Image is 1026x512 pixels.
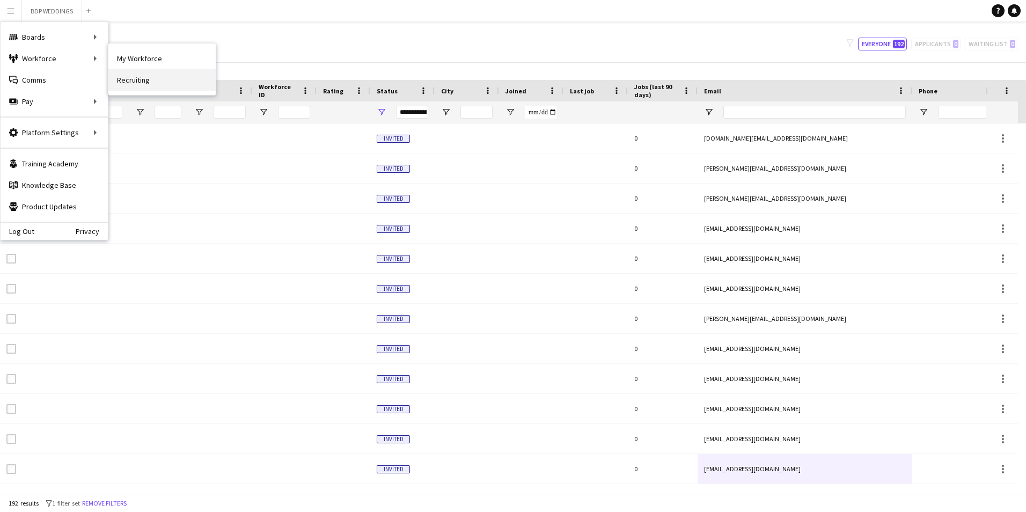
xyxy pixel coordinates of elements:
span: Invited [377,285,410,293]
input: Row Selection is disabled for this row (unchecked) [6,374,16,384]
span: Invited [377,225,410,233]
span: Workforce ID [259,83,297,99]
div: [PERSON_NAME][EMAIL_ADDRESS][DOMAIN_NAME] [698,153,912,183]
div: 0 [628,364,698,393]
input: Last Name Filter Input [155,106,181,119]
div: Boards [1,26,108,48]
div: [EMAIL_ADDRESS][DOMAIN_NAME] [698,244,912,273]
div: 0 [628,184,698,213]
div: [EMAIL_ADDRESS][DOMAIN_NAME] [698,274,912,303]
a: Training Academy [1,153,108,174]
button: Open Filter Menu [259,107,268,117]
input: Workforce ID Filter Input [278,106,310,119]
a: Privacy [76,227,108,236]
span: Invited [377,165,410,173]
span: Jobs (last 90 days) [634,83,678,99]
div: Platform Settings [1,122,108,143]
span: Rating [323,87,343,95]
div: [EMAIL_ADDRESS][DOMAIN_NAME] [698,334,912,363]
button: Everyone192 [858,38,907,50]
span: City [441,87,453,95]
a: Recruiting [108,69,216,91]
button: Open Filter Menu [919,107,928,117]
button: Open Filter Menu [704,107,714,117]
button: Remove filters [80,498,129,509]
input: First Name Filter Input [96,106,122,119]
button: Open Filter Menu [505,107,515,117]
div: 0 [628,394,698,423]
div: [DOMAIN_NAME][EMAIL_ADDRESS][DOMAIN_NAME] [698,123,912,153]
div: 0 [628,334,698,363]
span: Invited [377,375,410,383]
div: 0 [628,214,698,243]
div: [EMAIL_ADDRESS][DOMAIN_NAME] [698,364,912,393]
div: 0 [628,244,698,273]
input: Tags Filter Input [214,106,246,119]
div: [EMAIL_ADDRESS][DOMAIN_NAME] [698,394,912,423]
span: Invited [377,405,410,413]
a: Knowledge Base [1,174,108,196]
input: Row Selection is disabled for this row (unchecked) [6,344,16,354]
a: My Workforce [108,48,216,69]
input: Row Selection is disabled for this row (unchecked) [6,464,16,474]
span: Invited [377,435,410,443]
div: [EMAIL_ADDRESS][DOMAIN_NAME] [698,454,912,484]
button: Open Filter Menu [135,107,145,117]
input: Email Filter Input [723,106,906,119]
span: 1 filter set [52,499,80,507]
span: Invited [377,195,410,203]
span: Invited [377,255,410,263]
span: Phone [919,87,937,95]
span: Last job [570,87,594,95]
input: Row Selection is disabled for this row (unchecked) [6,434,16,444]
span: Invited [377,315,410,323]
div: [PERSON_NAME][EMAIL_ADDRESS][DOMAIN_NAME] [698,304,912,333]
div: [PERSON_NAME][EMAIL_ADDRESS][DOMAIN_NAME] [698,184,912,213]
button: Open Filter Menu [377,107,386,117]
div: Pay [1,91,108,112]
button: Open Filter Menu [441,107,451,117]
div: Workforce [1,48,108,69]
div: 0 [628,123,698,153]
span: Joined [505,87,526,95]
a: Product Updates [1,196,108,217]
input: Row Selection is disabled for this row (unchecked) [6,404,16,414]
div: 0 [628,153,698,183]
input: Joined Filter Input [525,106,557,119]
div: 0 [628,424,698,454]
span: Invited [377,135,410,143]
span: 192 [893,40,905,48]
div: 0 [628,274,698,303]
div: [EMAIL_ADDRESS][DOMAIN_NAME] [698,214,912,243]
span: Status [377,87,398,95]
input: Row Selection is disabled for this row (unchecked) [6,314,16,324]
a: Comms [1,69,108,91]
input: City Filter Input [460,106,493,119]
input: Row Selection is disabled for this row (unchecked) [6,284,16,294]
a: Log Out [1,227,34,236]
input: Row Selection is disabled for this row (unchecked) [6,254,16,264]
span: Invited [377,465,410,473]
span: Email [704,87,721,95]
div: 0 [628,304,698,333]
div: 0 [628,454,698,484]
div: [EMAIL_ADDRESS][DOMAIN_NAME] [698,424,912,454]
span: Invited [377,345,410,353]
button: Open Filter Menu [194,107,204,117]
button: BDP WEDDINGS [22,1,82,21]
